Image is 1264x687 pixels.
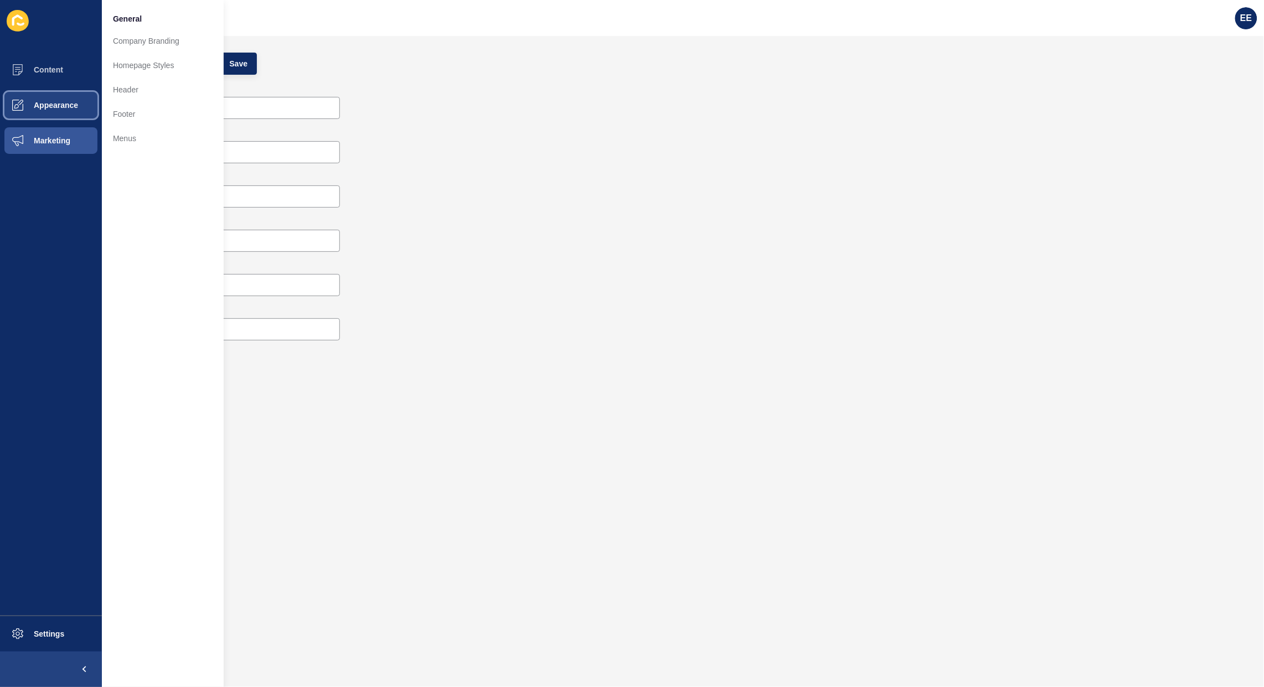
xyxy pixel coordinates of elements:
a: Homepage Styles [102,53,224,78]
a: Menus [102,126,224,151]
span: Save [229,58,247,69]
span: General [113,13,142,24]
a: Header [102,78,224,102]
button: Save [220,53,257,75]
a: Footer [102,102,224,126]
a: Company Branding [102,29,224,53]
span: EE [1240,13,1252,24]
